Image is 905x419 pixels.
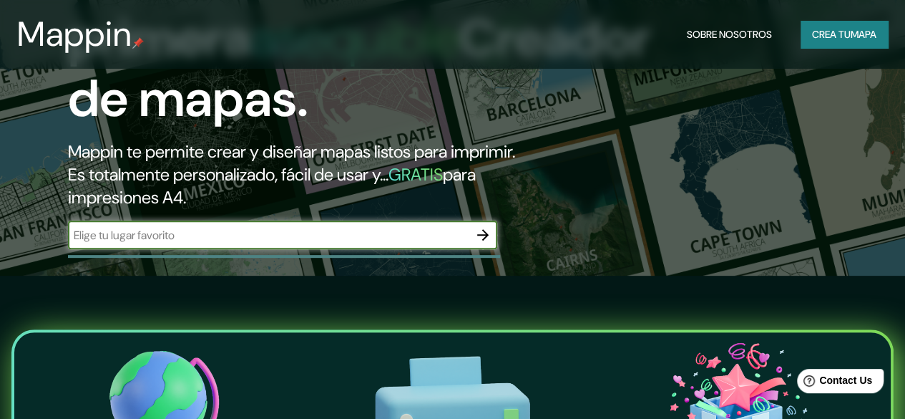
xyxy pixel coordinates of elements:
[812,28,851,41] font: Crea tu
[388,163,443,186] font: GRATIS
[801,21,888,48] button: Crea tumapa
[17,11,132,57] font: Mappin
[68,163,388,186] font: Es totalmente personalizado, fácil de usar y...
[68,140,515,163] font: Mappin te permite crear y diseñar mapas listos para imprimir.
[68,163,476,208] font: para impresiones A4.
[851,28,876,41] font: mapa
[132,37,144,49] img: pin de mapeo
[68,227,469,244] input: Elige tu lugar favorito
[681,21,778,48] button: Sobre nosotros
[778,363,889,403] iframe: Help widget launcher
[687,28,772,41] font: Sobre nosotros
